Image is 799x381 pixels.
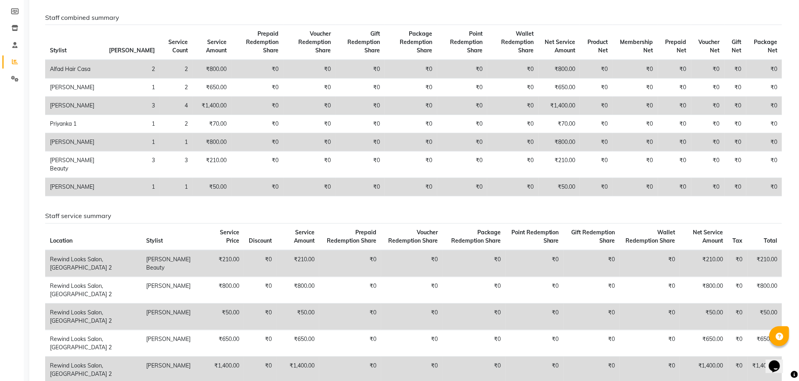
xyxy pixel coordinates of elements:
td: ₹0 [336,151,385,178]
span: Voucher Net [699,38,720,54]
td: ₹0 [725,178,746,196]
td: ₹0 [284,178,336,196]
td: 2 [160,78,193,97]
td: ₹0 [231,60,283,78]
td: ₹210.00 [277,250,319,277]
td: ₹0 [385,115,437,133]
td: ₹0 [728,330,748,356]
td: ₹0 [620,250,680,277]
td: ₹0 [284,78,336,97]
td: ₹0 [381,330,443,356]
td: ₹0 [487,133,538,151]
td: [PERSON_NAME] [45,97,104,115]
td: ₹0 [612,115,658,133]
td: ₹0 [691,133,725,151]
iframe: chat widget [766,349,791,373]
td: [PERSON_NAME] Beauty [141,250,205,277]
td: ₹0 [658,60,691,78]
td: ₹210.00 [193,151,232,178]
td: Priyanka 1 [45,115,104,133]
td: ₹0 [691,78,725,97]
td: ₹0 [437,115,488,133]
td: ₹0 [746,178,782,196]
td: ₹0 [612,78,658,97]
span: Stylist [50,47,67,54]
td: ₹0 [580,115,612,133]
span: Location [50,237,72,244]
td: ₹50.00 [193,178,232,196]
td: Rewind Looks Salon, [GEOGRAPHIC_DATA] 2 [45,303,141,330]
td: [PERSON_NAME] [45,178,104,196]
span: Prepaid Redemption Share [246,30,279,54]
td: ₹0 [319,277,381,303]
span: Prepaid Net [666,38,686,54]
td: ₹0 [564,250,620,277]
td: ₹1,400.00 [193,97,232,115]
td: ₹0 [658,115,691,133]
td: ₹0 [580,151,612,178]
td: ₹0 [231,78,283,97]
td: ₹800.00 [205,277,244,303]
td: ₹0 [487,151,538,178]
span: Point Redemption Share [450,30,482,54]
td: 3 [104,97,160,115]
td: [PERSON_NAME] [45,133,104,151]
td: 2 [104,60,160,78]
td: ₹1,400.00 [539,97,580,115]
td: ₹0 [691,151,725,178]
td: ₹0 [284,151,336,178]
td: ₹0 [746,115,782,133]
td: ₹0 [691,97,725,115]
td: ₹0 [725,97,746,115]
td: ₹210.00 [205,250,244,277]
td: ₹0 [385,133,437,151]
td: ₹0 [244,303,277,330]
td: ₹0 [564,277,620,303]
td: ₹0 [746,133,782,151]
td: ₹0 [381,277,443,303]
td: ₹0 [284,115,336,133]
td: ₹0 [725,78,746,97]
td: 4 [160,97,193,115]
td: ₹0 [381,303,443,330]
span: Package Redemption Share [400,30,433,54]
td: ₹0 [284,133,336,151]
h6: Staff service summary [45,212,782,220]
td: ₹0 [336,97,385,115]
td: ₹0 [244,250,277,277]
td: ₹0 [336,115,385,133]
td: ₹70.00 [193,115,232,133]
td: ₹0 [437,178,488,196]
span: Net Service Amount [693,229,723,244]
td: 3 [160,151,193,178]
span: Package Net [754,38,777,54]
td: ₹0 [580,60,612,78]
td: 1 [104,78,160,97]
td: ₹0 [443,277,506,303]
span: Total [764,237,777,244]
td: ₹0 [725,151,746,178]
td: ₹0 [691,115,725,133]
span: Gift Redemption Share [347,30,380,54]
td: ₹0 [505,250,563,277]
td: 2 [160,115,193,133]
span: Prepaid Redemption Share [327,229,376,244]
td: ₹0 [612,60,658,78]
td: ₹0 [580,78,612,97]
td: ₹0 [437,60,488,78]
td: ₹0 [725,115,746,133]
td: ₹0 [231,133,283,151]
td: ₹0 [725,133,746,151]
td: 1 [104,133,160,151]
td: [PERSON_NAME] [141,330,205,356]
span: Wallet Redemption Share [625,229,675,244]
span: Gift Redemption Share [571,229,615,244]
td: ₹0 [658,78,691,97]
span: Wallet Redemption Share [502,30,534,54]
td: ₹0 [580,97,612,115]
td: ₹0 [658,151,691,178]
td: ₹0 [385,78,437,97]
td: 1 [160,133,193,151]
td: 3 [104,151,160,178]
td: ₹800.00 [680,277,728,303]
